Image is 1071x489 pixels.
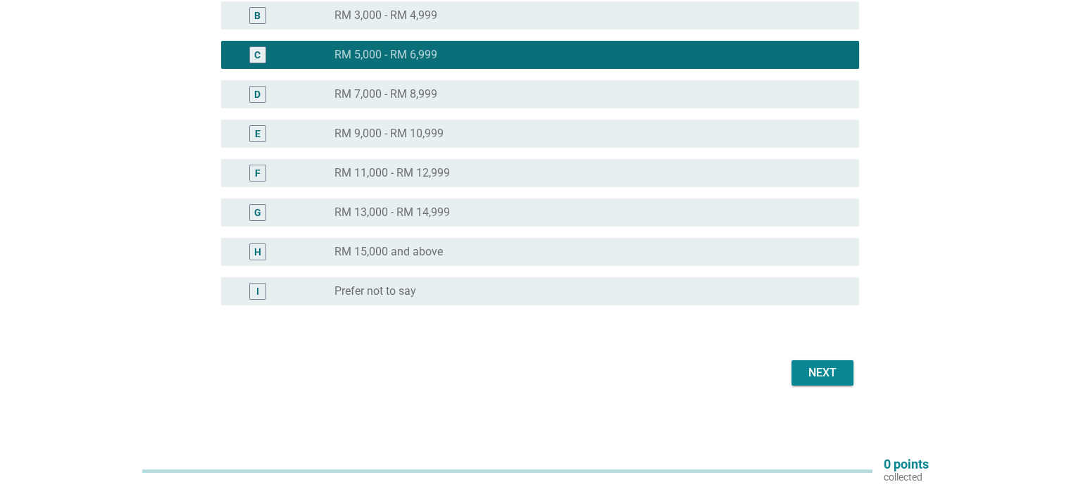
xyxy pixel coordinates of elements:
label: RM 13,000 - RM 14,999 [334,205,450,220]
div: H [254,245,261,260]
label: RM 3,000 - RM 4,999 [334,8,437,23]
div: F [255,166,261,181]
div: I [256,284,259,299]
div: C [254,48,261,63]
label: Prefer not to say [334,284,416,298]
div: Next [803,364,842,381]
label: RM 11,000 - RM 12,999 [334,166,450,180]
div: B [254,8,261,23]
label: RM 9,000 - RM 10,999 [334,127,444,141]
div: E [255,127,261,141]
label: RM 15,000 and above [334,245,443,259]
label: RM 5,000 - RM 6,999 [334,48,437,62]
label: RM 7,000 - RM 8,999 [334,87,437,101]
div: G [254,205,261,220]
p: 0 points [884,458,929,471]
button: Next [791,360,853,386]
div: D [254,87,261,102]
p: collected [884,471,929,483]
